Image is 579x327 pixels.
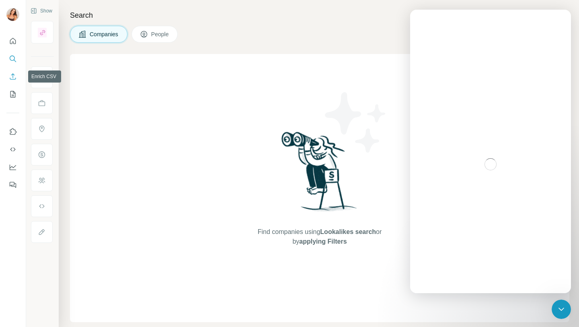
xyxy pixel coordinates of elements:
h4: Search [70,10,569,21]
img: Surfe Illustration - Stars [320,86,392,159]
button: Search [6,52,19,66]
span: applying Filters [299,238,347,245]
button: My lists [6,87,19,101]
span: People [151,30,170,38]
span: Find companies using or by [255,227,384,246]
img: Avatar [6,8,19,21]
button: Enrich CSV [6,69,19,84]
span: Lookalikes search [320,228,376,235]
span: Companies [90,30,119,38]
button: Show [25,5,58,17]
button: Dashboard [6,160,19,174]
button: Use Surfe on LinkedIn [6,124,19,139]
button: Use Surfe API [6,142,19,157]
img: Surfe Illustration - Woman searching with binoculars [278,130,361,219]
button: Quick start [6,34,19,48]
button: Feedback [6,178,19,192]
iframe: Intercom live chat [552,300,571,319]
iframe: Intercom live chat [410,10,571,293]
